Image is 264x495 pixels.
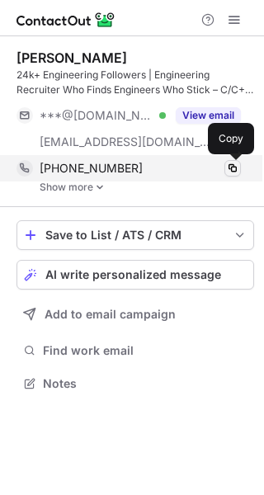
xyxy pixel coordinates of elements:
button: Find work email [16,339,254,362]
span: AI write personalized message [45,268,221,281]
div: Save to List / ATS / CRM [45,229,225,242]
a: Show more [40,181,254,193]
img: ContactOut v5.3.10 [16,10,115,30]
span: Notes [43,376,247,391]
button: save-profile-one-click [16,220,254,250]
span: [PHONE_NUMBER] [40,161,143,176]
button: Notes [16,372,254,395]
span: ***@[DOMAIN_NAME] [40,108,153,123]
div: 24k+ Engineering Followers | Engineering Recruiter Who Finds Engineers Who Stick – C/C++, Embedde... [16,68,254,97]
span: [EMAIL_ADDRESS][DOMAIN_NAME] [40,134,211,149]
img: - [95,181,105,193]
button: Reveal Button [176,107,241,124]
button: AI write personalized message [16,260,254,290]
span: Add to email campaign [45,308,176,321]
span: Find work email [43,343,247,358]
div: [PERSON_NAME] [16,49,127,66]
button: Add to email campaign [16,299,254,329]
